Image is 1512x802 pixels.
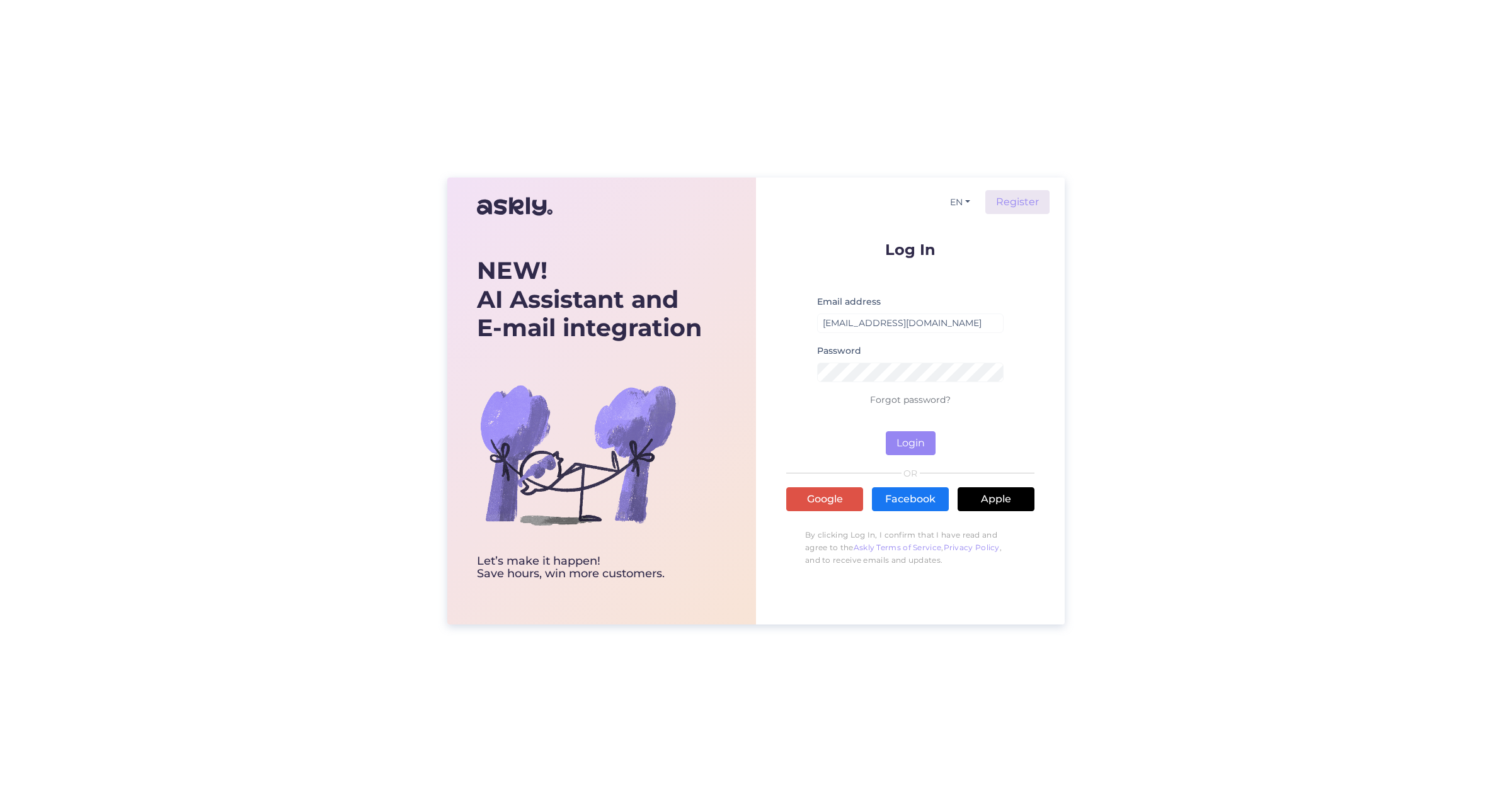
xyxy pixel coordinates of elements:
[985,190,1050,214] a: Register
[477,555,702,580] div: Let’s make it happen! Save hours, win more customers.
[902,469,920,478] span: OR
[477,256,702,342] div: AI Assistant and E-mail integration
[786,242,1034,257] p: Log In
[945,193,975,212] button: EN
[477,191,553,222] img: Askly
[870,394,951,405] a: Forgot password?
[477,354,679,555] img: bg-askly
[872,487,949,511] a: Facebook
[817,344,861,358] label: Password
[817,313,1004,333] input: Enter email
[786,487,863,511] a: Google
[786,522,1034,573] p: By clicking Log In, I confirm that I have read and agree to the , , and to receive emails and upd...
[854,543,942,552] a: Askly Terms of Service
[477,256,547,285] b: NEW!
[944,543,1000,552] a: Privacy Policy
[886,431,936,455] button: Login
[817,295,881,308] label: Email address
[958,487,1034,511] a: Apple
